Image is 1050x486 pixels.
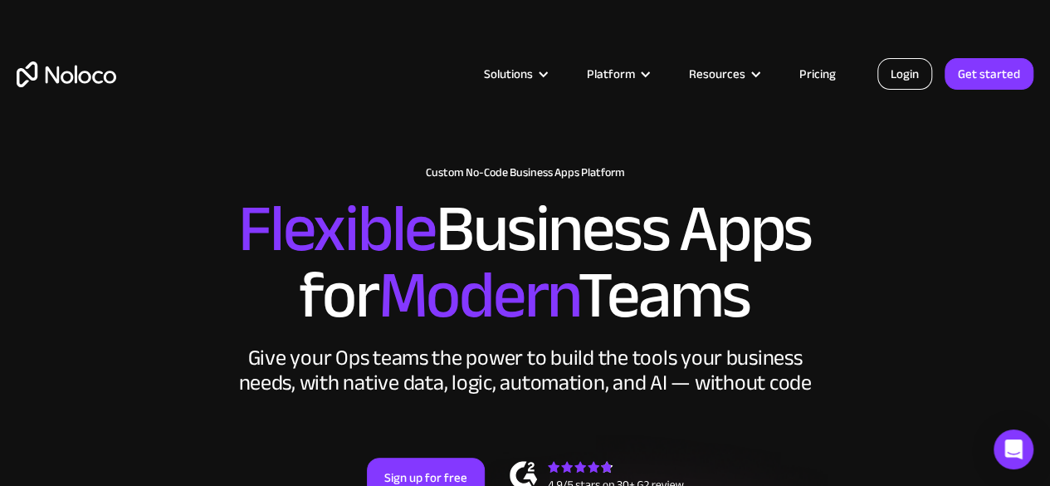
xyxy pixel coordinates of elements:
span: Flexible [238,167,436,291]
div: Open Intercom Messenger [994,430,1033,469]
a: Pricing [779,63,857,85]
div: Platform [587,63,635,85]
a: Login [877,58,932,90]
span: Modern [378,233,578,357]
div: Platform [566,63,668,85]
h2: Business Apps for Teams [17,196,1033,329]
a: home [17,61,116,87]
div: Solutions [463,63,566,85]
div: Resources [689,63,745,85]
a: Get started [945,58,1033,90]
div: Solutions [484,63,533,85]
div: Give your Ops teams the power to build the tools your business needs, with native data, logic, au... [235,346,816,395]
h1: Custom No-Code Business Apps Platform [17,166,1033,179]
div: Resources [668,63,779,85]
